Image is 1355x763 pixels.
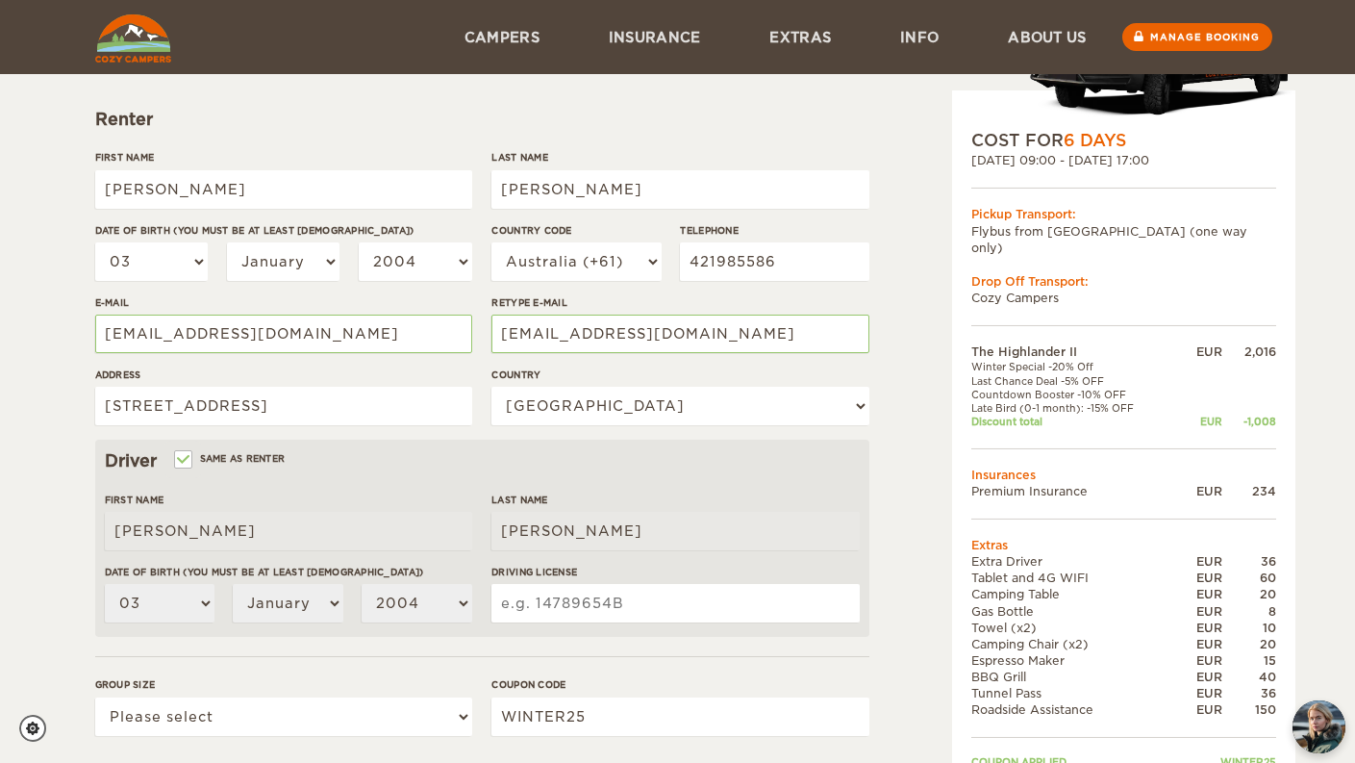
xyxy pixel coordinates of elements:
img: Freyja at Cozy Campers [1292,700,1345,753]
input: Same as renter [176,455,188,468]
div: 20 [1222,586,1276,602]
label: Last Name [491,493,859,507]
div: EUR [1175,701,1221,718]
div: 2,016 [1222,343,1276,360]
div: 36 [1222,685,1276,701]
div: 8 [1222,602,1276,619]
td: Roadside Assistance [971,701,1176,718]
div: 150 [1222,701,1276,718]
td: Extra Driver [971,553,1176,570]
label: Date of birth (You must be at least [DEMOGRAPHIC_DATA]) [105,565,472,579]
div: 10 [1222,620,1276,636]
td: Gas Bottle [971,602,1176,619]
input: e.g. William [105,512,472,550]
div: EUR [1175,602,1221,619]
input: e.g. William [95,170,472,209]
label: E-mail [95,295,472,310]
td: Tunnel Pass [971,685,1176,701]
div: Renter [95,108,869,131]
td: Premium Insurance [971,483,1176,499]
td: Camping Table [971,586,1176,602]
button: chat-button [1292,700,1345,753]
td: Tablet and 4G WIFI [971,570,1176,586]
input: e.g. example@example.com [95,315,472,353]
div: EUR [1175,652,1221,669]
td: The Highlander II [971,343,1176,360]
div: 60 [1222,570,1276,586]
td: Winter Special -20% Off [971,360,1176,373]
td: Towel (x2) [971,620,1176,636]
td: Extras [971,537,1276,553]
input: e.g. example@example.com [491,315,868,353]
input: e.g. Smith [491,170,868,209]
div: EUR [1175,483,1221,499]
span: 6 Days [1064,131,1126,150]
div: [DATE] 09:00 - [DATE] 17:00 [971,152,1276,168]
a: Cookie settings [19,715,59,742]
td: BBQ Grill [971,669,1176,685]
div: EUR [1175,620,1221,636]
label: Telephone [680,223,868,238]
label: Retype E-mail [491,295,868,310]
div: EUR [1175,553,1221,570]
label: Date of birth (You must be at least [DEMOGRAPHIC_DATA]) [95,223,472,238]
div: Pickup Transport: [971,206,1276,222]
label: Country Code [491,223,661,238]
input: e.g. Street, City, Zip Code [95,387,472,425]
label: Coupon code [491,677,868,692]
input: e.g. Smith [491,512,859,550]
label: Group size [95,677,472,692]
div: EUR [1175,586,1221,602]
td: Flybus from [GEOGRAPHIC_DATA] (one way only) [971,222,1276,255]
div: 40 [1222,669,1276,685]
a: Manage booking [1122,23,1272,51]
img: Cozy Campers [95,14,171,63]
label: Driving License [491,565,859,579]
td: Espresso Maker [971,652,1176,669]
label: Address [95,368,472,382]
td: Countdown Booster -10% OFF [971,388,1176,401]
div: EUR [1175,415,1221,428]
td: Cozy Campers [971,290,1276,306]
input: e.g. 1 234 567 890 [680,242,868,281]
div: 234 [1222,483,1276,499]
div: EUR [1175,343,1221,360]
div: EUR [1175,669,1221,685]
label: First Name [95,150,472,165]
div: EUR [1175,636,1221,652]
div: EUR [1175,570,1221,586]
label: Country [491,368,868,382]
div: 15 [1222,652,1276,669]
td: Discount total [971,415,1176,428]
td: Camping Chair (x2) [971,636,1176,652]
div: Driver [105,449,860,472]
td: Last Chance Deal -5% OFF [971,373,1176,387]
div: 20 [1222,636,1276,652]
div: COST FOR [971,129,1276,152]
td: Insurances [971,467,1276,483]
div: 36 [1222,553,1276,570]
div: EUR [1175,685,1221,701]
input: e.g. 14789654B [491,584,859,623]
label: First Name [105,493,472,507]
label: Last Name [491,150,868,165]
label: Same as renter [176,449,286,468]
td: Late Bird (0-1 month): -15% OFF [971,401,1176,415]
div: -1,008 [1222,415,1276,428]
div: Drop Off Transport: [971,273,1276,290]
